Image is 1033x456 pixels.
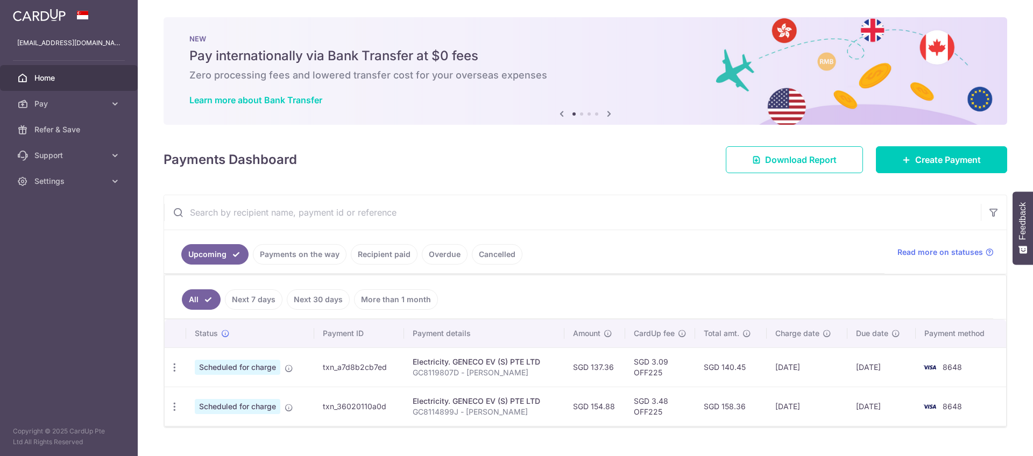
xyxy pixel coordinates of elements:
span: Refer & Save [34,124,105,135]
h6: Zero processing fees and lowered transfer cost for your overseas expenses [189,69,981,82]
p: [EMAIL_ADDRESS][DOMAIN_NAME] [17,38,121,48]
span: CardUp fee [634,328,675,339]
a: Create Payment [876,146,1007,173]
a: Read more on statuses [897,247,994,258]
span: Scheduled for charge [195,399,280,414]
td: SGD 140.45 [695,347,767,387]
a: Payments on the way [253,244,346,265]
td: SGD 3.48 OFF225 [625,387,695,426]
span: Create Payment [915,153,981,166]
th: Payment details [404,319,564,347]
th: Payment method [916,319,1006,347]
span: Scheduled for charge [195,360,280,375]
div: Electricity. GENECO EV (S) PTE LTD [413,357,556,367]
span: Download Report [765,153,837,166]
a: Next 7 days [225,289,282,310]
img: Bank Card [919,361,940,374]
h5: Pay internationally via Bank Transfer at $0 fees [189,47,981,65]
a: Next 30 days [287,289,350,310]
img: Bank transfer banner [164,17,1007,125]
a: Overdue [422,244,468,265]
span: 8648 [943,362,962,372]
span: Amount [573,328,600,339]
td: [DATE] [847,387,915,426]
span: Pay [34,98,105,109]
td: SGD 3.09 OFF225 [625,347,695,387]
span: Settings [34,176,105,187]
h4: Payments Dashboard [164,150,297,169]
td: txn_a7d8b2cb7ed [314,347,404,387]
span: 8648 [943,402,962,411]
img: Bank Card [919,400,940,413]
th: Payment ID [314,319,404,347]
td: SGD 158.36 [695,387,767,426]
span: Feedback [1018,202,1028,240]
a: All [182,289,221,310]
span: Support [34,150,105,161]
input: Search by recipient name, payment id or reference [164,195,981,230]
a: Upcoming [181,244,249,265]
iframe: Opens a widget where you can find more information [964,424,1022,451]
span: Read more on statuses [897,247,983,258]
span: Charge date [775,328,819,339]
span: Due date [856,328,888,339]
td: txn_36020110a0d [314,387,404,426]
a: Download Report [726,146,863,173]
div: Electricity. GENECO EV (S) PTE LTD [413,396,556,407]
td: SGD 137.36 [564,347,625,387]
a: Learn more about Bank Transfer [189,95,322,105]
span: Status [195,328,218,339]
span: Home [34,73,105,83]
p: NEW [189,34,981,43]
button: Feedback - Show survey [1013,191,1033,265]
td: SGD 154.88 [564,387,625,426]
span: Total amt. [704,328,739,339]
a: Recipient paid [351,244,418,265]
a: Cancelled [472,244,522,265]
img: CardUp [13,9,66,22]
a: More than 1 month [354,289,438,310]
td: [DATE] [847,347,915,387]
p: GC8119807D - [PERSON_NAME] [413,367,556,378]
td: [DATE] [767,387,848,426]
td: [DATE] [767,347,848,387]
p: GC8114899J - [PERSON_NAME] [413,407,556,417]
